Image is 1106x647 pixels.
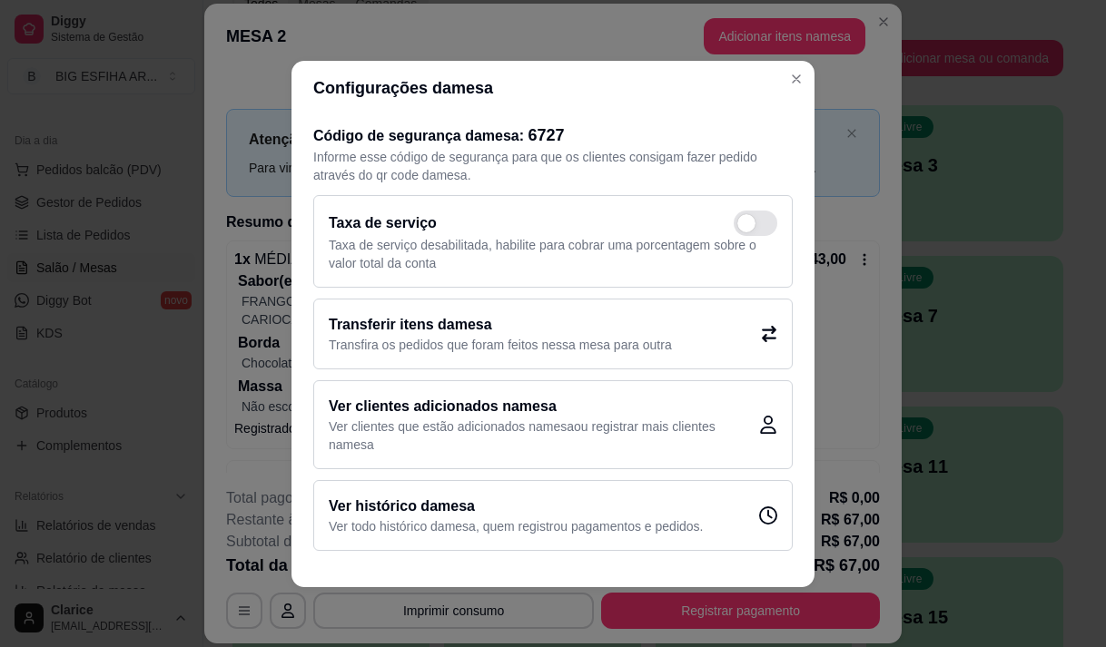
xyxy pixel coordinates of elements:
[313,123,793,148] h2: Código de segurança da mesa :
[329,212,437,234] h2: Taxa de serviço
[329,336,672,354] p: Transfira os pedidos que foram feitos nessa mesa para outra
[329,517,703,535] p: Ver todo histórico da mesa , quem registrou pagamentos e pedidos.
[329,314,672,336] h2: Transferir itens da mesa
[291,61,815,115] header: Configurações da mesa
[329,236,777,272] p: Taxa de serviço desabilitada, habilite para cobrar uma porcentagem sobre o valor total da conta
[782,64,811,93] button: Close
[329,396,759,417] h2: Ver clientes adicionados na mesa
[313,148,793,184] p: Informe esse código de segurança para que os clientes consigam fazer pedido através do qr code da...
[329,495,703,517] h2: Ver histórico da mesa
[329,417,759,454] p: Ver clientes que estão adicionados na mesa ou registrar mais clientes na mesa
[528,126,565,144] span: 6727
